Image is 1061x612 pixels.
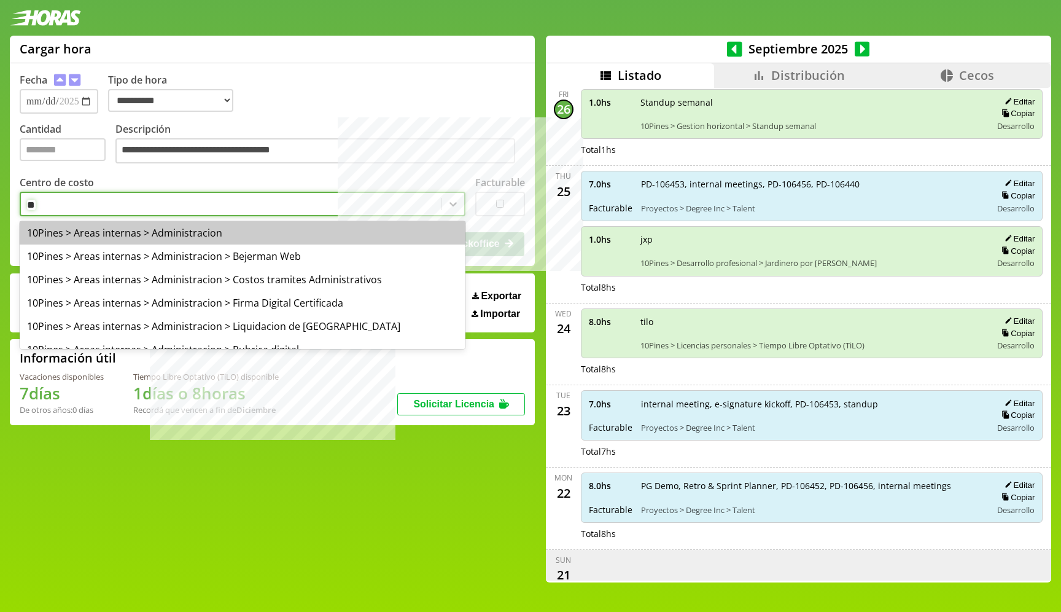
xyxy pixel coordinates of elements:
span: Importar [480,308,520,320]
span: Proyectos > Degree Inc > Talent [641,203,984,214]
h1: 7 días [20,382,104,404]
span: internal meeting, e-signature kickoff, PD-106453, standup [641,398,984,410]
button: Editar [1001,480,1035,490]
span: 1.0 hs [589,96,632,108]
span: Septiembre 2025 [742,41,855,57]
h2: Información útil [20,350,116,366]
div: Total 8 hs [581,528,1043,539]
div: Total 7 hs [581,445,1043,457]
span: Solicitar Licencia [413,399,494,409]
div: 22 [554,483,573,503]
span: Desarrollo [997,203,1035,214]
span: 10Pines > Desarrollo profesional > Jardinero por [PERSON_NAME] [640,257,984,269]
div: 23 [554,401,573,420]
div: Thu [556,171,571,181]
div: 10Pines > Areas internas > Administracion > Costos tramites Administrativos [20,268,465,291]
label: Centro de costo [20,176,94,189]
span: 10Pines > Gestion horizontal > Standup semanal [640,120,984,131]
div: scrollable content [546,88,1051,581]
span: Desarrollo [997,257,1035,269]
button: Editar [1001,398,1035,409]
button: Solicitar Licencia [397,393,525,415]
textarea: Descripción [115,138,515,164]
span: Distribución [771,67,845,84]
label: Descripción [115,122,525,167]
select: Tipo de hora [108,89,233,112]
span: Desarrollo [997,340,1035,351]
button: Copiar [998,410,1035,420]
h1: Cargar hora [20,41,91,57]
span: Desarrollo [997,504,1035,516]
div: Total 8 hs [581,363,1043,375]
span: Desarrollo [997,422,1035,433]
div: Mon [554,473,572,483]
span: Facturable [589,202,632,214]
button: Copiar [998,246,1035,256]
div: Vacaciones disponibles [20,371,104,382]
div: Fri [559,89,569,100]
span: PG Demo, Retro & Sprint Planner, PD-106452, PD-106456, internal meetings [641,480,984,492]
b: Diciembre [236,404,276,415]
button: Editar [1001,178,1035,189]
button: Exportar [468,290,525,302]
div: Total 1 hs [581,144,1043,155]
div: De otros años: 0 días [20,404,104,415]
div: 10Pines > Areas internas > Administracion > Liquidacion de [GEOGRAPHIC_DATA] [20,315,465,338]
button: Copiar [998,190,1035,201]
div: 10Pines > Areas internas > Administracion [20,221,465,245]
span: Facturable [589,504,632,516]
div: Tue [556,390,570,401]
div: Tiempo Libre Optativo (TiLO) disponible [133,371,279,382]
span: jxp [640,233,984,245]
span: PD-106453, internal meetings, PD-106456, PD-106440 [641,178,984,190]
div: 26 [554,100,573,119]
div: 10Pines > Areas internas > Administracion > Bejerman Web [20,245,465,268]
h1: 1 días o 8 horas [133,382,279,404]
span: Standup semanal [640,96,984,108]
img: logotipo [10,10,81,26]
div: 24 [554,319,573,339]
label: Fecha [20,73,47,87]
span: Facturable [589,422,632,433]
label: Cantidad [20,122,115,167]
span: 8.0 hs [589,480,632,492]
button: Copiar [998,492,1035,503]
span: Proyectos > Degree Inc > Talent [641,504,984,516]
button: Editar [1001,96,1035,107]
button: Editar [1001,316,1035,326]
div: Total 8 hs [581,281,1043,293]
div: 21 [554,565,573,585]
span: 10Pines > Licencias personales > Tiempo Libre Optativo (TiLO) [640,340,984,351]
span: 8.0 hs [589,316,632,328]
button: Copiar [998,328,1035,339]
label: Facturable [475,176,525,189]
span: Listado [618,67,661,84]
div: Sun [556,555,571,565]
button: Copiar [998,108,1035,119]
div: 10Pines > Areas internas > Administracion > Rubrica digital [20,338,465,361]
span: Cecos [959,67,994,84]
div: 10Pines > Areas internas > Administracion > Firma Digital Certificada [20,291,465,315]
div: Wed [555,308,572,319]
span: Exportar [481,291,521,302]
label: Tipo de hora [108,73,243,114]
span: Proyectos > Degree Inc > Talent [641,422,984,433]
span: 7.0 hs [589,398,632,410]
div: Recordá que vencen a fin de [133,404,279,415]
input: Cantidad [20,138,106,161]
div: 25 [554,181,573,201]
span: Desarrollo [997,120,1035,131]
span: 1.0 hs [589,233,632,245]
button: Editar [1001,233,1035,244]
span: tilo [640,316,984,328]
span: 7.0 hs [589,178,632,190]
